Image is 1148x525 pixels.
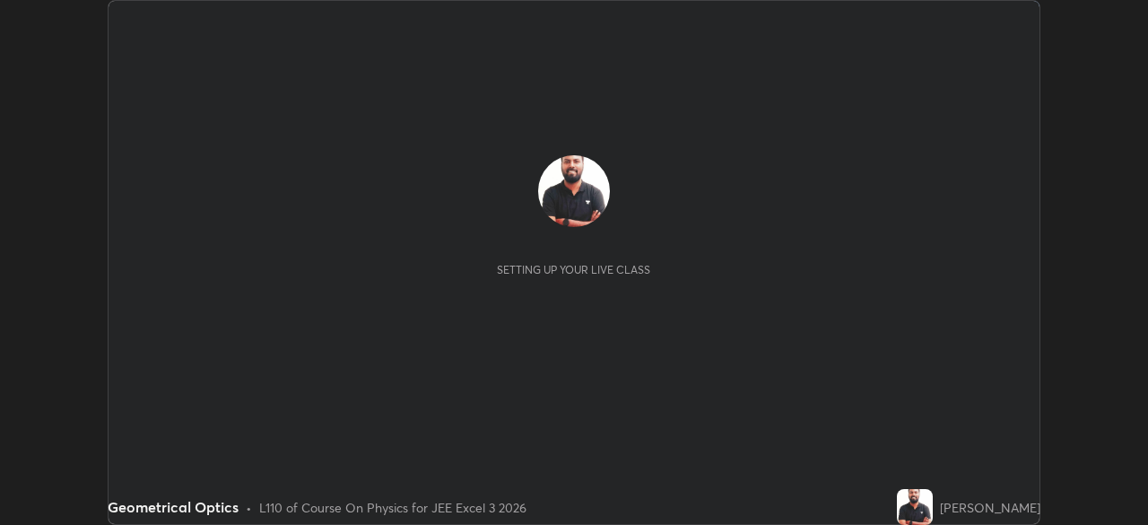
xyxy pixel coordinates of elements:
[259,498,526,517] div: L110 of Course On Physics for JEE Excel 3 2026
[897,489,933,525] img: 08faf541e4d14fc7b1a5b06c1cc58224.jpg
[940,498,1040,517] div: [PERSON_NAME]
[538,155,610,227] img: 08faf541e4d14fc7b1a5b06c1cc58224.jpg
[246,498,252,517] div: •
[497,263,650,276] div: Setting up your live class
[108,496,239,518] div: Geometrical Optics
